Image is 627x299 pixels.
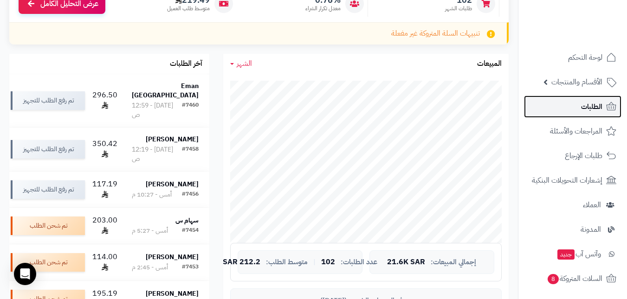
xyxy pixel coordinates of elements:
span: 102 [321,258,335,267]
div: تم رفع الطلب للتجهيز [11,140,85,159]
strong: [PERSON_NAME] [146,134,199,144]
span: الأقسام والمنتجات [551,76,602,89]
span: لوحة التحكم [568,51,602,64]
span: 21.6K SAR [387,258,425,267]
span: المدونة [581,223,601,236]
span: العملاء [583,198,601,211]
div: #7454 [182,226,199,235]
span: طلبات الإرجاع [565,149,602,162]
a: لوحة التحكم [524,46,621,69]
strong: [PERSON_NAME] [146,179,199,189]
div: أمس - 5:27 م [132,226,168,235]
div: #7458 [182,145,199,164]
div: تم رفع الطلب للتجهيز [11,180,85,199]
a: إشعارات التحويلات البنكية [524,169,621,191]
h3: آخر الطلبات [170,60,202,68]
span: الطلبات [581,100,602,113]
span: متوسط طلب العميل [167,5,210,13]
span: إجمالي المبيعات: [431,258,476,266]
td: 296.50 [89,74,121,127]
h3: المبيعات [477,60,502,68]
span: السلات المتروكة [547,272,602,285]
a: العملاء [524,194,621,216]
td: 350.42 [89,127,121,171]
span: عدد الطلبات: [341,258,377,266]
div: أمس - 10:27 م [132,190,172,199]
div: [DATE] - 12:19 ص [132,145,182,164]
strong: [PERSON_NAME] [146,289,199,299]
span: وآتس آب [556,248,601,261]
span: جديد [557,249,575,260]
span: متوسط الطلب: [266,258,308,266]
div: #7456 [182,190,199,199]
a: وآتس آبجديد [524,243,621,265]
a: السلات المتروكة8 [524,267,621,290]
strong: [PERSON_NAME] [146,252,199,262]
div: Open Intercom Messenger [14,263,36,285]
div: تم رفع الطلب للتجهيز [11,91,85,110]
div: #7453 [182,263,199,272]
a: المدونة [524,218,621,241]
span: المراجعات والأسئلة [550,125,602,138]
span: إشعارات التحويلات البنكية [532,174,602,187]
a: طلبات الإرجاع [524,145,621,167]
a: الشهر [230,58,252,69]
div: [DATE] - 12:59 ص [132,101,182,120]
td: 114.00 [89,244,121,280]
span: طلبات الشهر [445,5,472,13]
span: 212.2 SAR [223,258,260,267]
strong: Eman [GEOGRAPHIC_DATA] [132,81,199,100]
a: المراجعات والأسئلة [524,120,621,142]
div: #7460 [182,101,199,120]
div: تم شحن الطلب [11,216,85,235]
div: أمس - 2:45 م [132,263,168,272]
span: | [313,259,316,266]
span: تنبيهات السلة المتروكة غير مفعلة [391,28,480,39]
td: 203.00 [89,208,121,244]
span: الشهر [237,58,252,69]
div: تم شحن الطلب [11,253,85,272]
strong: سهام س [175,216,199,225]
td: 117.19 [89,172,121,208]
span: 8 [548,274,559,284]
span: معدل تكرار الشراء [305,5,341,13]
img: logo-2.png [564,26,618,45]
a: الطلبات [524,95,621,118]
